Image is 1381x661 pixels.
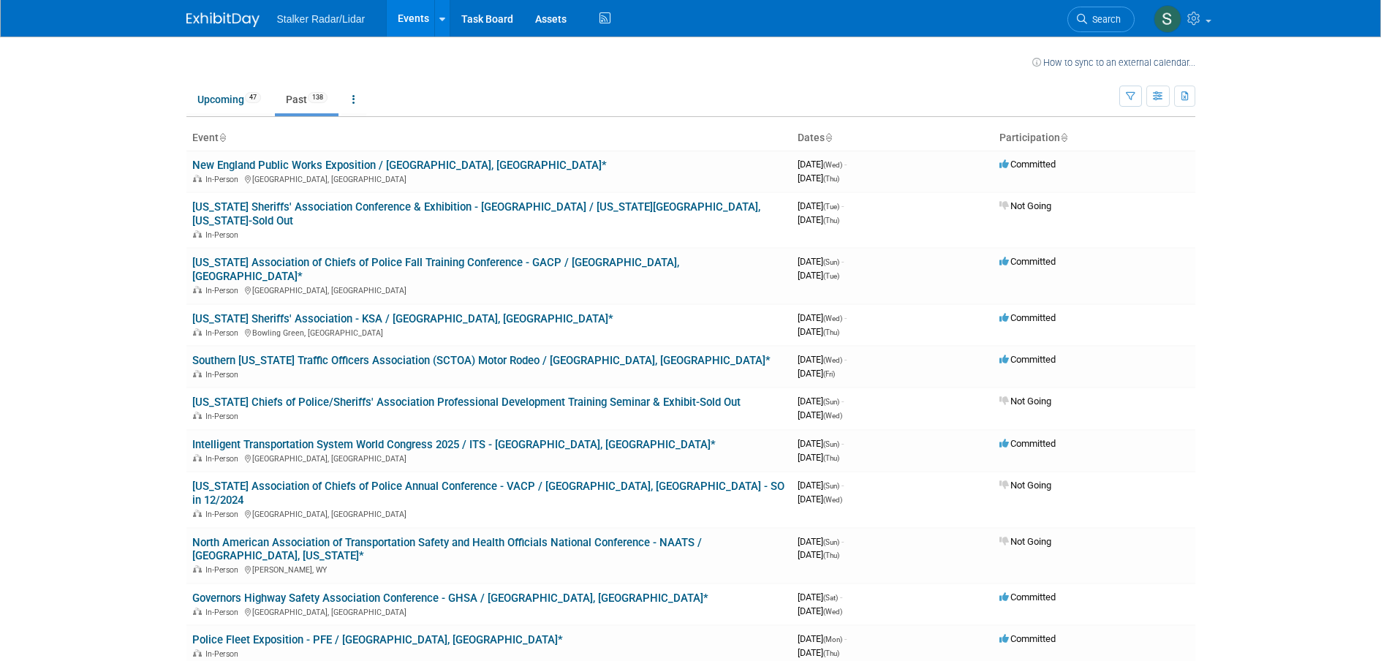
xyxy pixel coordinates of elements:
span: - [841,536,844,547]
div: [GEOGRAPHIC_DATA], [GEOGRAPHIC_DATA] [192,452,786,464]
a: Sort by Event Name [219,132,226,143]
img: In-Person Event [193,649,202,657]
span: - [841,256,844,267]
span: (Mon) [823,635,842,643]
span: - [841,396,844,407]
span: - [844,312,847,323]
img: In-Person Event [193,370,202,377]
span: Committed [999,438,1056,449]
span: (Thu) [823,328,839,336]
a: Past138 [275,86,338,113]
span: In-Person [205,175,243,184]
span: 47 [245,92,261,103]
span: - [844,354,847,365]
span: [DATE] [798,368,835,379]
span: (Wed) [823,161,842,169]
span: In-Person [205,412,243,421]
span: [DATE] [798,354,847,365]
span: (Wed) [823,314,842,322]
span: In-Person [205,608,243,617]
span: In-Person [205,649,243,659]
span: In-Person [205,370,243,379]
span: Committed [999,256,1056,267]
span: (Sat) [823,594,838,602]
th: Participation [994,126,1195,151]
span: Not Going [999,200,1051,211]
img: In-Person Event [193,510,202,517]
a: How to sync to an external calendar... [1032,57,1195,68]
span: In-Person [205,510,243,519]
a: [US_STATE] Sheriffs' Association Conference & Exhibition - [GEOGRAPHIC_DATA] / [US_STATE][GEOGRAP... [192,200,760,227]
span: Committed [999,592,1056,603]
span: In-Person [205,230,243,240]
span: (Thu) [823,216,839,224]
span: (Thu) [823,454,839,462]
a: Southern [US_STATE] Traffic Officers Association (SCTOA) Motor Rodeo / [GEOGRAPHIC_DATA], [GEOGRA... [192,354,771,367]
a: Governors Highway Safety Association Conference - GHSA / [GEOGRAPHIC_DATA], [GEOGRAPHIC_DATA]* [192,592,708,605]
div: [GEOGRAPHIC_DATA], [GEOGRAPHIC_DATA] [192,605,786,617]
span: [DATE] [798,605,842,616]
th: Event [186,126,792,151]
span: - [844,159,847,170]
img: In-Person Event [193,565,202,573]
span: [DATE] [798,633,847,644]
span: (Wed) [823,496,842,504]
a: Sort by Participation Type [1060,132,1067,143]
span: [DATE] [798,270,839,281]
span: - [841,200,844,211]
span: [DATE] [798,452,839,463]
span: Search [1087,14,1121,25]
span: - [844,633,847,644]
span: [DATE] [798,396,844,407]
img: In-Person Event [193,412,202,419]
a: [US_STATE] Chiefs of Police/Sheriffs' Association Professional Development Training Seminar & Exh... [192,396,741,409]
img: In-Person Event [193,175,202,182]
span: Committed [999,354,1056,365]
div: [GEOGRAPHIC_DATA], [GEOGRAPHIC_DATA] [192,173,786,184]
span: (Wed) [823,356,842,364]
span: - [841,438,844,449]
span: [DATE] [798,494,842,505]
span: (Wed) [823,608,842,616]
div: Bowling Green, [GEOGRAPHIC_DATA] [192,326,786,338]
span: (Thu) [823,175,839,183]
span: Committed [999,159,1056,170]
span: Committed [999,633,1056,644]
a: Upcoming47 [186,86,272,113]
span: (Thu) [823,551,839,559]
span: (Tue) [823,203,839,211]
span: (Sun) [823,258,839,266]
span: In-Person [205,565,243,575]
span: In-Person [205,286,243,295]
span: [DATE] [798,536,844,547]
div: [GEOGRAPHIC_DATA], [GEOGRAPHIC_DATA] [192,507,786,519]
a: North American Association of Transportation Safety and Health Officials National Conference - NA... [192,536,702,563]
a: Sort by Start Date [825,132,832,143]
img: ExhibitDay [186,12,260,27]
span: [DATE] [798,326,839,337]
img: Stuart Kissner [1154,5,1181,33]
span: (Tue) [823,272,839,280]
span: (Sun) [823,398,839,406]
span: Committed [999,312,1056,323]
span: Not Going [999,536,1051,547]
span: - [840,592,842,603]
span: (Fri) [823,370,835,378]
span: [DATE] [798,173,839,184]
img: In-Person Event [193,286,202,293]
div: [PERSON_NAME], WY [192,563,786,575]
span: (Sun) [823,538,839,546]
span: [DATE] [798,647,839,658]
span: [DATE] [798,159,847,170]
img: In-Person Event [193,328,202,336]
span: (Wed) [823,412,842,420]
a: Search [1067,7,1135,32]
span: (Sun) [823,440,839,448]
span: [DATE] [798,592,842,603]
div: [GEOGRAPHIC_DATA], [GEOGRAPHIC_DATA] [192,284,786,295]
span: [DATE] [798,200,844,211]
a: [US_STATE] Association of Chiefs of Police Fall Training Conference - GACP / [GEOGRAPHIC_DATA], [... [192,256,679,283]
span: [DATE] [798,549,839,560]
span: [DATE] [798,312,847,323]
span: In-Person [205,328,243,338]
